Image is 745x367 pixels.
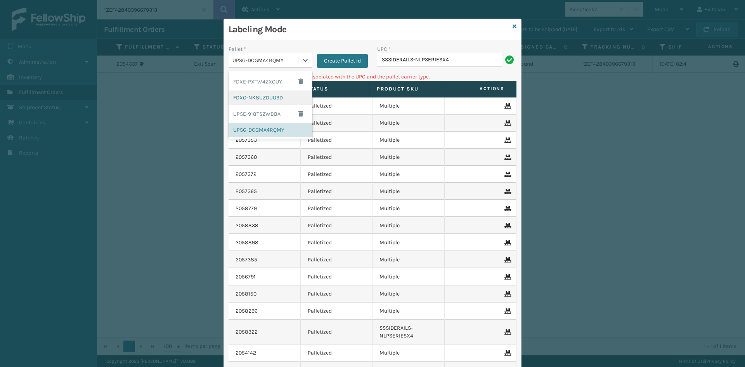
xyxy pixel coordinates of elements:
[504,120,509,126] i: Remove From Pallet
[372,132,445,149] td: Multiple
[372,320,445,344] td: SSSIDERAILS-NLPSERIESX4
[372,217,445,234] td: Multiple
[504,350,509,356] i: Remove From Pallet
[301,132,373,149] td: Palletized
[229,123,312,137] div: UPSG-DCGMA4RQMY
[301,344,373,362] td: Palletized
[504,189,509,194] i: Remove From Pallet
[372,285,445,303] td: Multiple
[301,234,373,251] td: Palletized
[301,320,373,344] td: Palletized
[372,344,445,362] td: Multiple
[301,200,373,217] td: Palletized
[301,217,373,234] td: Palletized
[306,85,362,92] label: Status
[301,268,373,285] td: Palletized
[372,268,445,285] td: Multiple
[372,166,445,183] td: Multiple
[301,303,373,320] td: Palletized
[504,291,509,297] i: Remove From Pallet
[301,149,373,166] td: Palletized
[372,234,445,251] td: Multiple
[372,115,445,132] td: Multiple
[301,183,373,200] td: Palletized
[504,223,509,228] i: Remove From Pallet
[504,206,509,211] i: Remove From Pallet
[232,56,299,64] div: UPSG-DCGMA4RQMY
[236,153,257,161] a: 2057360
[377,85,433,92] label: Product SKU
[504,172,509,177] i: Remove From Pallet
[229,45,246,53] label: Pallet
[372,149,445,166] td: Multiple
[301,97,373,115] td: Palletized
[504,240,509,245] i: Remove From Pallet
[236,222,258,230] a: 2058838
[372,97,445,115] td: Multiple
[236,328,258,336] a: 2058322
[236,256,257,264] a: 2057385
[504,155,509,160] i: Remove From Pallet
[301,166,373,183] td: Palletized
[372,251,445,268] td: Multiple
[301,251,373,268] td: Palletized
[372,303,445,320] td: Multiple
[236,349,256,357] a: 2054142
[229,73,516,81] p: Can't find any fulfillment orders associated with the UPC and the pallet carrier type.
[236,205,257,212] a: 2058779
[504,137,509,143] i: Remove From Pallet
[504,329,509,335] i: Remove From Pallet
[236,170,256,178] a: 2057372
[229,24,509,35] h3: Labeling Mode
[504,257,509,263] i: Remove From Pallet
[301,285,373,303] td: Palletized
[236,188,257,195] a: 2057365
[504,274,509,280] i: Remove From Pallet
[236,307,258,315] a: 2058296
[377,45,391,53] label: UPC
[372,183,445,200] td: Multiple
[504,103,509,109] i: Remove From Pallet
[229,90,312,105] div: FDXG-NK8UZDUO9D
[443,82,509,95] span: Actions
[229,73,312,90] div: FDXE-PXTW4ZXQUY
[317,54,368,68] button: Create Pallet Id
[504,308,509,314] i: Remove From Pallet
[236,273,256,281] a: 2056791
[301,115,373,132] td: Palletized
[236,239,258,247] a: 2058898
[229,105,312,123] div: UPSE-918TSZWBBA
[372,200,445,217] td: Multiple
[236,136,257,144] a: 2057353
[236,290,256,298] a: 2058150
